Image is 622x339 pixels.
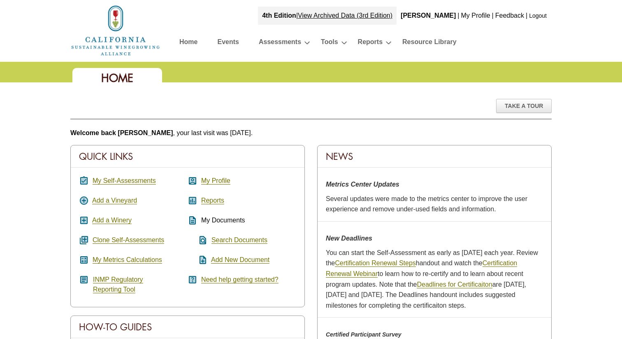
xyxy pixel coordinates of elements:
a: Tools [321,36,338,51]
a: Feedback [495,12,524,19]
a: Home [179,36,197,51]
a: Deadlines for Certificaiton [417,281,492,288]
a: Clone Self-Assessments [93,236,164,244]
i: find_in_page [188,235,208,245]
i: help_center [188,275,197,285]
a: Need help getting started? [201,276,279,283]
a: My Metrics Calculations [93,256,162,264]
a: Events [217,36,239,51]
div: Take A Tour [496,99,552,113]
a: My Profile [201,177,230,185]
i: article [79,275,89,285]
a: Add New Document [211,256,269,264]
a: Resource Library [402,36,457,51]
i: note_add [188,255,208,265]
a: Reports [358,36,383,51]
i: account_box [188,176,197,186]
i: assignment_turned_in [79,176,89,186]
a: Add a Vineyard [92,197,137,204]
a: Assessments [259,36,301,51]
span: My Documents [201,217,245,224]
a: Search Documents [211,236,267,244]
a: Logout [529,12,547,19]
a: INMP RegulatoryReporting Tool [93,276,143,293]
a: Add a Winery [92,217,132,224]
i: add_circle [79,196,89,206]
p: You can start the Self-Assessment as early as [DATE] each year. Review the handout and watch the ... [326,248,543,311]
p: , your last visit was [DATE]. [70,128,552,138]
i: description [188,215,197,225]
strong: 4th Edition [262,12,296,19]
a: Certification Renewal Webinar [326,260,517,278]
a: Home [70,26,161,33]
div: How-To Guides [71,316,304,338]
b: Welcome back [PERSON_NAME] [70,129,173,136]
a: My Profile [461,12,490,19]
img: logo_cswa2x.png [70,4,161,57]
div: | [457,7,460,25]
div: | [525,7,528,25]
a: Certification Renewal Steps [335,260,416,267]
a: View Archived Data (3rd Edition) [298,12,392,19]
a: Reports [201,197,224,204]
div: | [258,7,397,25]
i: queue [79,235,89,245]
div: News [318,145,551,168]
strong: Metrics Center Updates [326,181,399,188]
div: Quick Links [71,145,304,168]
em: Certified Participant Survey [326,331,402,338]
div: | [491,7,494,25]
a: My Self-Assessments [93,177,156,185]
span: Several updates were made to the metrics center to improve the user experience and remove under-u... [326,195,527,213]
i: assessment [188,196,197,206]
strong: New Deadlines [326,235,372,242]
span: Home [101,71,133,85]
i: calculate [79,255,89,265]
i: add_box [79,215,89,225]
b: [PERSON_NAME] [401,12,456,19]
